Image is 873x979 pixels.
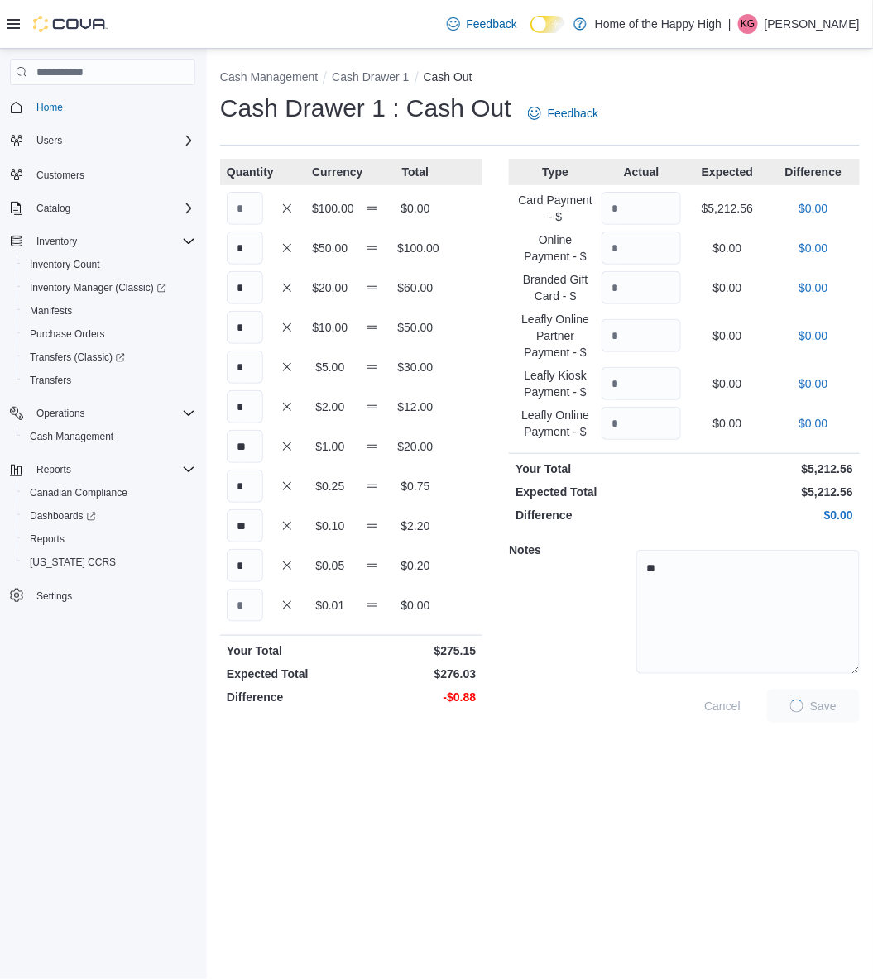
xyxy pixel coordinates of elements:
[602,192,681,225] input: Quantity
[595,14,722,34] p: Home of the Happy High
[30,585,195,606] span: Settings
[227,430,263,463] input: Quantity
[516,232,595,265] p: Online Payment - $
[3,584,202,608] button: Settings
[23,347,132,367] a: Transfers (Classic)
[17,481,202,504] button: Canadian Compliance
[312,399,348,415] p: $2.00
[36,463,71,476] span: Reports
[728,14,731,34] p: |
[30,281,166,294] span: Inventory Manager (Classic)
[704,698,741,714] span: Cancel
[30,165,91,185] a: Customers
[227,689,348,705] p: Difference
[36,101,63,114] span: Home
[23,552,122,572] a: [US_STATE] CCRS
[227,351,263,384] input: Quantity
[312,279,348,296] p: $20.00
[688,461,853,477] p: $5,212.56
[10,88,195,651] nav: Complex example
[738,14,758,34] div: Kate Goodman
[17,369,202,392] button: Transfers
[397,164,434,180] p: Total
[23,278,195,298] span: Inventory Manager (Classic)
[765,14,860,34] p: [PERSON_NAME]
[227,589,263,622] input: Quantity
[774,375,853,392] p: $0.00
[227,311,263,344] input: Quantity
[17,322,202,346] button: Purchase Orders
[30,532,65,546] span: Reports
[220,70,318,84] button: Cash Management
[227,549,263,582] input: Quantity
[36,202,70,215] span: Catalog
[688,200,767,217] p: $5,212.56
[30,164,195,184] span: Customers
[30,486,127,499] span: Canadian Compliance
[397,359,434,375] p: $30.00
[17,528,202,551] button: Reports
[312,359,348,375] p: $5.00
[23,255,195,275] span: Inventory Count
[516,367,595,400] p: Leafly Kiosk Payment - $
[30,198,77,218] button: Catalog
[23,301,195,321] span: Manifests
[397,279,434,296] p: $60.00
[220,69,860,88] nav: An example of EuiBreadcrumbs
[17,276,202,299] a: Inventory Manager (Classic)
[548,105,598,122] span: Feedback
[774,200,853,217] p: $0.00
[17,346,202,369] a: Transfers (Classic)
[23,370,78,390] a: Transfers
[30,97,195,117] span: Home
[220,92,511,125] h1: Cash Drawer 1 : Cash Out
[227,390,263,423] input: Quantity
[397,200,434,217] p: $0.00
[36,407,85,420] span: Operations
[521,97,605,130] a: Feedback
[30,131,195,150] span: Users
[530,16,565,33] input: Dark Mode
[355,666,477,682] p: $276.03
[516,461,681,477] p: Your Total
[30,460,78,480] button: Reports
[355,689,477,705] p: -$0.88
[3,230,202,253] button: Inventory
[30,258,100,271] span: Inventory Count
[23,427,120,447] a: Cash Management
[30,198,195,218] span: Catalog
[36,590,72,603] span: Settings
[17,551,202,574] button: [US_STATE] CCRS
[30,509,96,523] span: Dashboards
[774,279,853,296] p: $0.00
[788,697,806,715] span: Loading
[36,169,84,182] span: Customers
[227,666,348,682] p: Expected Total
[227,232,263,265] input: Quantity
[424,70,472,84] button: Cash Out
[767,690,860,723] button: LoadingSave
[3,162,202,186] button: Customers
[312,557,348,574] p: $0.05
[397,518,434,534] p: $2.20
[440,7,524,41] a: Feedback
[741,14,755,34] span: KG
[227,509,263,542] input: Quantity
[312,478,348,494] p: $0.25
[312,164,348,180] p: Currency
[602,407,681,440] input: Quantity
[688,240,767,256] p: $0.00
[3,458,202,481] button: Reports
[23,324,195,344] span: Purchase Orders
[30,586,79,606] a: Settings
[397,557,434,574] p: $0.20
[3,129,202,152] button: Users
[332,70,409,84] button: Cash Drawer 1
[227,164,263,180] p: Quantity
[688,164,767,180] p: Expected
[397,399,434,415] p: $12.00
[516,271,595,304] p: Branded Gift Card - $
[23,347,195,367] span: Transfers (Classic)
[30,374,71,387] span: Transfers
[23,506,103,526] a: Dashboards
